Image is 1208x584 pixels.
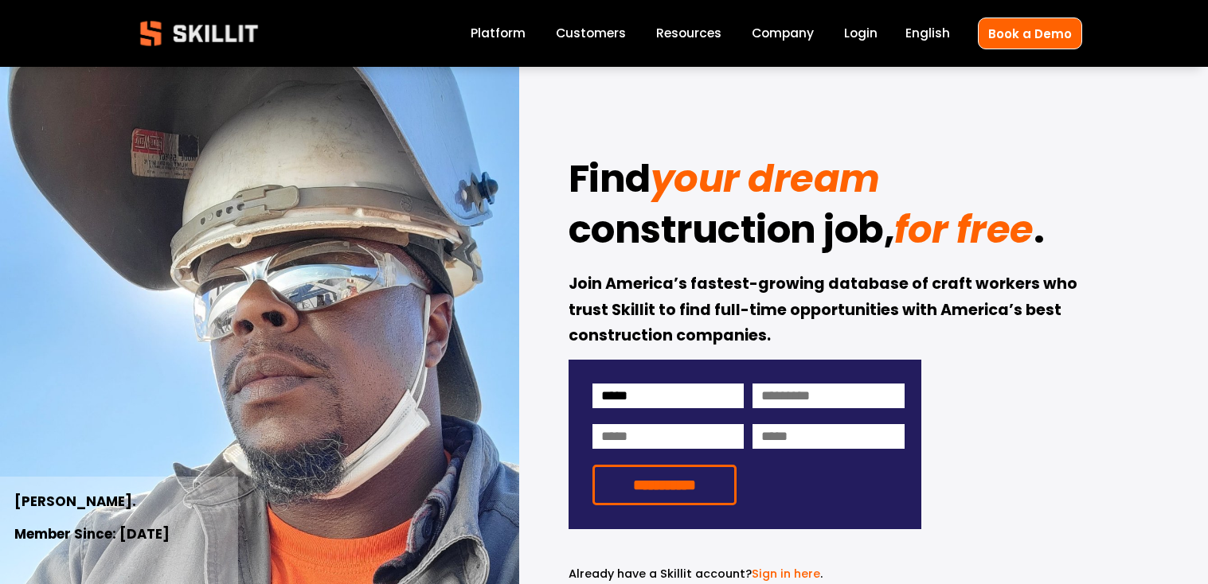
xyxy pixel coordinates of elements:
img: Skillit [127,10,272,57]
span: Resources [656,24,721,42]
strong: Find [569,150,651,215]
div: language picker [905,23,950,45]
span: English [905,24,950,42]
em: for free [894,203,1033,256]
a: Platform [471,23,526,45]
p: . [569,565,921,583]
span: Already have a Skillit account? [569,566,752,582]
a: Customers [556,23,626,45]
strong: [PERSON_NAME]. [14,491,136,514]
strong: construction job, [569,201,895,266]
strong: . [1034,201,1045,266]
em: your dream [651,152,880,205]
a: Book a Demo [978,18,1082,49]
a: Sign in here [752,566,820,582]
strong: Join America’s fastest-growing database of craft workers who trust Skillit to find full-time oppo... [569,272,1081,350]
a: Login [844,23,878,45]
strong: Member Since: [DATE] [14,524,170,547]
a: folder dropdown [656,23,721,45]
a: Company [752,23,814,45]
